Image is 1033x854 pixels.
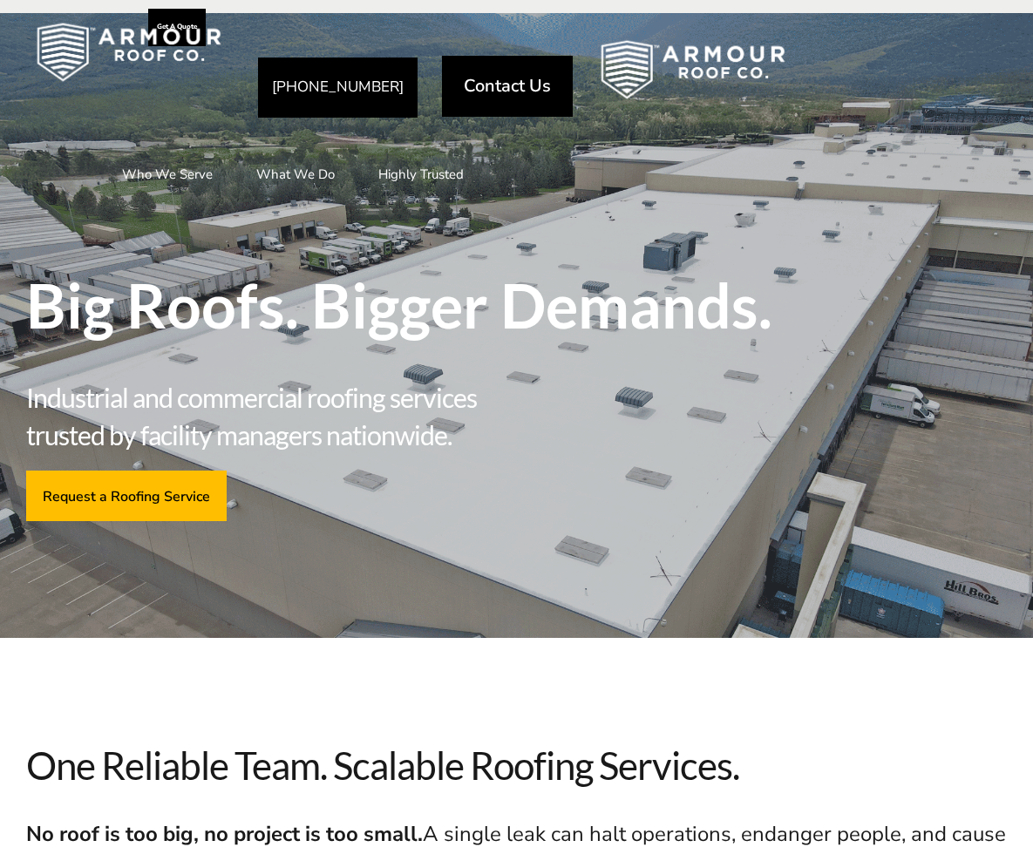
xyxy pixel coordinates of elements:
[258,58,418,118] a: [PHONE_NUMBER]
[26,274,1007,335] span: Big Roofs. Bigger Demands.
[43,487,210,504] span: Request a Roofing Service
[573,26,813,113] img: Industrial and Commercial Roofing Company | Armour Roof Co.
[26,742,1007,789] span: One Reliable Team. Scalable Roofing Services.
[26,379,517,453] span: Industrial and commercial roofing services trusted by facility managers nationwide.
[239,152,352,196] a: What We Do
[442,56,573,117] a: Contact Us
[464,78,551,95] span: Contact Us
[105,152,230,196] a: Who We Serve
[26,471,227,520] a: Request a Roofing Service
[361,152,481,196] a: Highly Trusted
[26,820,423,848] strong: No roof is too big, no project is too small.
